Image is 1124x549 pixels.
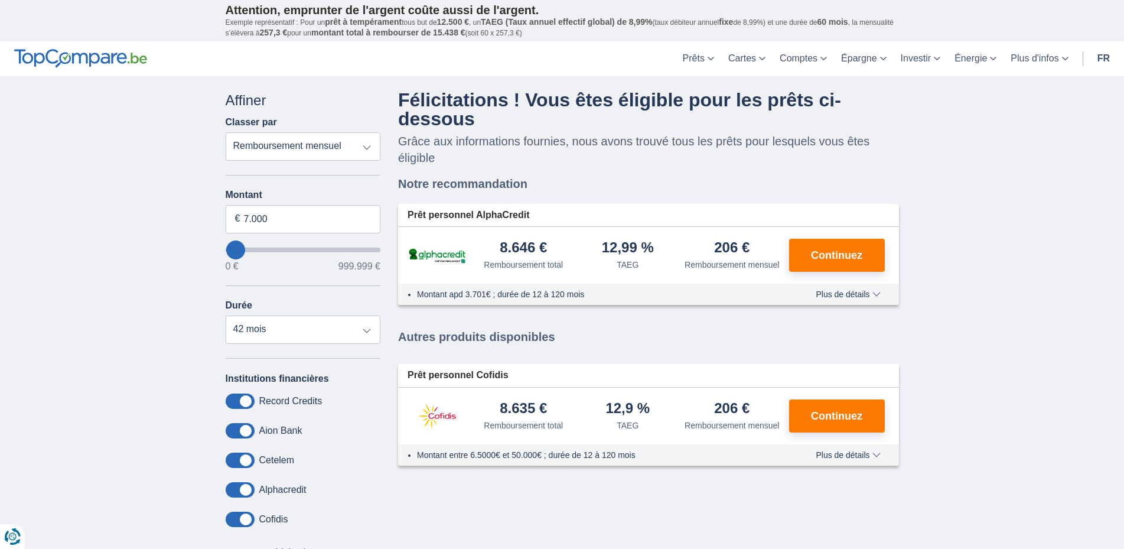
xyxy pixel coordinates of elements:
div: Affiner [226,90,381,111]
div: 12,9 % [605,401,650,417]
span: 999.999 € [338,262,380,271]
p: Exemple représentatif : Pour un tous but de , un (taux débiteur annuel de 8,99%) et une durée de ... [226,17,899,38]
label: Institutions financières [226,373,329,384]
span: Continuez [811,250,862,261]
div: Remboursement mensuel [685,259,779,271]
span: Plus de détails [816,451,880,459]
input: wantToBorrow [226,248,381,252]
li: Montant apd 3.701€ ; durée de 12 à 120 mois [417,288,781,300]
span: 60 mois [817,17,848,27]
button: Continuez [789,399,885,433]
img: pret personnel Cofidis [408,401,467,431]
a: Cartes [721,41,773,76]
div: Remboursement total [484,259,563,271]
span: Prêt personnel AlphaCredit [408,209,530,222]
li: Montant entre 6.5000€ et 50.000€ ; durée de 12 à 120 mois [417,449,781,461]
a: Énergie [947,41,1004,76]
label: Montant [226,190,381,200]
div: 12,99 % [602,241,654,256]
img: TopCompare [14,49,147,68]
h4: Félicitations ! Vous êtes éligible pour les prêts ci-dessous [398,90,899,128]
div: Remboursement total [484,420,563,431]
button: Plus de détails [807,450,889,460]
span: TAEG (Taux annuel effectif global) de 8,99% [481,17,652,27]
label: Aion Bank [259,425,302,436]
label: Cetelem [259,455,295,466]
a: Comptes [773,41,834,76]
label: Durée [226,300,252,311]
span: Plus de détails [816,290,880,298]
img: pret personnel AlphaCredit [408,246,467,265]
span: 0 € [226,262,239,271]
div: TAEG [617,259,638,271]
p: Grâce aux informations fournies, nous avons trouvé tous les prêts pour lesquels vous êtes éligible [398,133,899,166]
a: Épargne [834,41,894,76]
span: 257,3 € [260,28,288,37]
div: 8.635 € [500,401,547,417]
span: 12.500 € [437,17,470,27]
label: Classer par [226,117,277,128]
a: Plus d'infos [1004,41,1075,76]
span: Prêt personnel Cofidis [408,369,509,382]
div: Remboursement mensuel [685,420,779,431]
button: Plus de détails [807,290,889,299]
span: fixe [719,17,733,27]
span: montant total à rembourser de 15.438 € [311,28,465,37]
p: Attention, emprunter de l'argent coûte aussi de l'argent. [226,3,899,17]
button: Continuez [789,239,885,272]
label: Record Credits [259,396,322,407]
span: prêt à tempérament [325,17,402,27]
a: Investir [894,41,948,76]
a: fr [1090,41,1117,76]
label: Cofidis [259,514,288,525]
div: 8.646 € [500,241,547,256]
div: 206 € [714,401,750,417]
a: Prêts [676,41,721,76]
span: Continuez [811,411,862,421]
label: Alphacredit [259,485,307,495]
span: € [235,212,240,226]
div: TAEG [617,420,638,431]
div: 206 € [714,241,750,256]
